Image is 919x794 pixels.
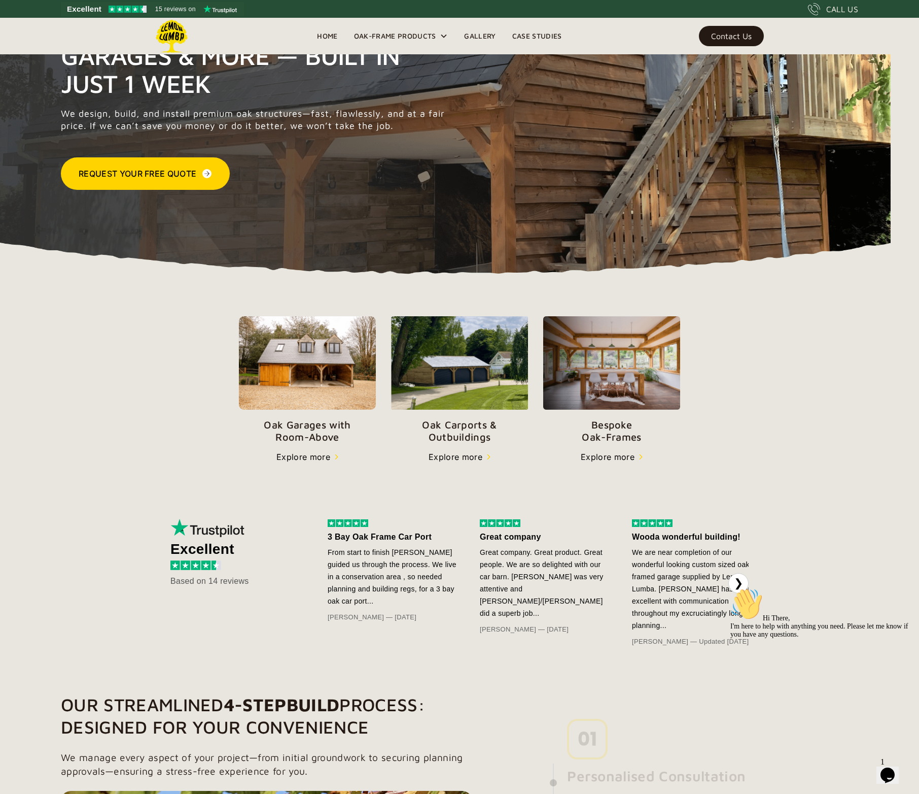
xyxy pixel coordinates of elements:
div: Contact Us [711,32,752,40]
h1: Our Streamlined Process: Designed for Your Convenience [61,693,472,738]
a: Case Studies [504,28,570,44]
a: Explore more [429,451,490,463]
p: We manage every aspect of your project—from initial groundwork to securing planning approvals—ens... [61,751,472,778]
div: Based on 14 reviews [170,575,297,587]
div: Explore more [581,451,634,463]
img: 4.5 stars [170,560,221,570]
div: [PERSON_NAME] — Updated [DATE] [632,636,764,648]
h1: Premium Oak Carports, Garages & More — Built in Just 1 Week [61,14,450,97]
div: [PERSON_NAME] — [DATE] [480,623,612,636]
img: Trustpilot logo [203,5,237,13]
img: Trustpilot 4.5 stars [109,6,147,13]
div: We are near completion of our wonderful looking custom sized oak framed garage supplied by Lemon ... [632,546,764,632]
a: Explore more [276,451,338,463]
a: BespokeOak-Frames [543,316,680,444]
a: Home [309,28,345,44]
img: :wave: [4,4,37,37]
span: 15 reviews on [155,3,196,15]
p: Oak Carports & Outbuildings [391,419,528,443]
a: Oak Garages withRoom-Above [239,316,376,444]
div: 👋Hi There,I'm here to help with anything you need. Please let me know if you have any questions. [4,4,187,55]
div: Request Your Free Quote [79,168,196,180]
div: Great company. Great product. Great people. We are so delighted with our car barn. [PERSON_NAME] ... [480,546,612,619]
a: CALL US [808,3,858,15]
iframe: chat widget [876,753,909,784]
div: Excellent [170,543,297,555]
div: Explore more [276,451,330,463]
p: Oak Garages with Room-Above [239,419,376,443]
span: Excellent [67,3,101,15]
img: 5 stars [632,519,673,527]
div: CALL US [826,3,858,15]
div: From start to finish [PERSON_NAME] guided us through the process. We live in a conservation area ... [328,546,459,607]
div: Great company [480,531,612,543]
iframe: chat widget [726,584,909,748]
a: See Lemon Lumba reviews on Trustpilot [61,2,244,16]
div: [PERSON_NAME] — [DATE] [328,611,459,623]
strong: 4-StepBuild [224,694,340,715]
div: 3 Bay Oak Frame Car Port [328,531,459,543]
a: Oak Carports &Outbuildings [391,316,528,443]
img: Trustpilot [170,519,246,537]
img: 5 stars [328,519,368,527]
div: Explore more [429,451,482,463]
a: Explore more [581,451,643,463]
p: We design, build, and install premium oak structures—fast, flawlessly, and at a fair price. If we... [61,108,450,132]
div: Oak-Frame Products [346,18,456,54]
a: Request Your Free Quote [61,157,230,190]
span: Hi There, I'm here to help with anything you need. Please let me know if you have any questions. [4,30,182,54]
button: ❯ [728,573,749,593]
a: Contact Us [699,26,764,46]
img: 5 stars [480,519,520,527]
div: Wooda wonderful building! [632,531,764,543]
div: Oak-Frame Products [354,30,436,42]
p: Bespoke Oak-Frames [543,419,680,443]
h4: Personalised Consultation [567,767,746,785]
a: Gallery [456,28,504,44]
